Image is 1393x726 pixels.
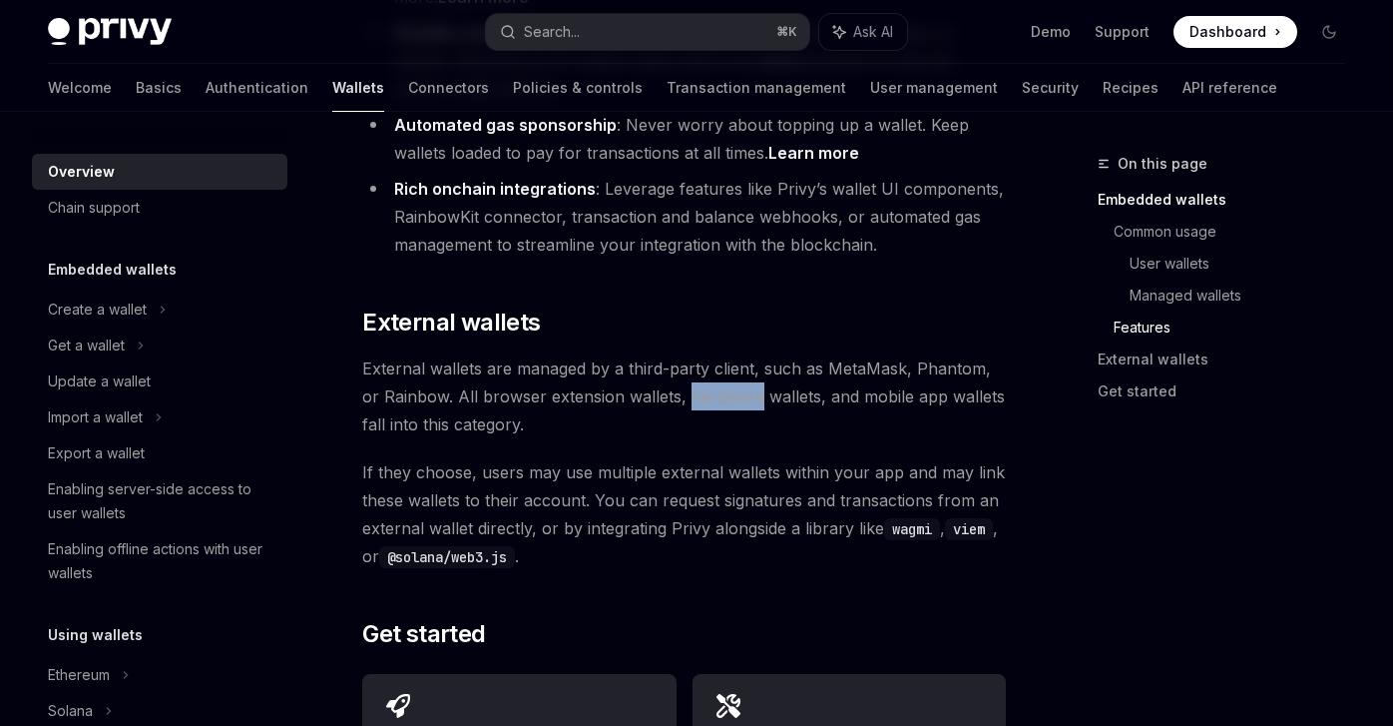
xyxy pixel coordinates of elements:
[1313,16,1345,48] button: Toggle dark mode
[48,441,145,465] div: Export a wallet
[853,22,893,42] span: Ask AI
[32,531,287,591] a: Enabling offline actions with user wallets
[48,160,115,184] div: Overview
[32,154,287,190] a: Overview
[1098,344,1361,375] a: External wallets
[486,14,810,50] button: Search...⌘K
[394,115,617,135] strong: Automated gas sponsorship
[32,471,287,531] a: Enabling server-side access to user wallets
[48,334,125,358] div: Get a wallet
[332,64,384,112] a: Wallets
[362,458,1006,570] span: If they choose, users may use multiple external wallets within your app and may link these wallet...
[768,143,859,164] a: Learn more
[32,190,287,226] a: Chain support
[362,307,540,339] span: External wallets
[524,20,580,44] div: Search...
[379,546,515,568] code: @solana/web3.js
[1098,184,1361,216] a: Embedded wallets
[819,14,907,50] button: Ask AI
[362,618,485,650] span: Get started
[1114,216,1361,248] a: Common usage
[408,64,489,112] a: Connectors
[1118,152,1207,176] span: On this page
[776,24,797,40] span: ⌘ K
[48,537,275,585] div: Enabling offline actions with user wallets
[48,663,110,687] div: Ethereum
[1031,22,1071,42] a: Demo
[48,477,275,525] div: Enabling server-side access to user wallets
[870,64,998,112] a: User management
[1173,16,1297,48] a: Dashboard
[884,518,940,540] code: wagmi
[667,64,846,112] a: Transaction management
[32,363,287,399] a: Update a wallet
[48,369,151,393] div: Update a wallet
[1098,375,1361,407] a: Get started
[206,64,308,112] a: Authentication
[48,699,93,723] div: Solana
[48,196,140,220] div: Chain support
[513,64,643,112] a: Policies & controls
[48,18,172,46] img: dark logo
[1130,248,1361,280] a: User wallets
[48,405,143,429] div: Import a wallet
[394,179,596,199] strong: Rich onchain integrations
[945,518,993,540] code: viem
[1182,64,1277,112] a: API reference
[1114,312,1361,344] a: Features
[362,355,1006,438] span: External wallets are managed by a third-party client, such as MetaMask, Phantom, or Rainbow. All ...
[1189,22,1266,42] span: Dashboard
[362,175,1006,259] li: : Leverage features like Privy’s wallet UI components, RainbowKit connector, transaction and bala...
[362,111,1006,167] li: : Never worry about topping up a wallet. Keep wallets loaded to pay for transactions at all times.
[1130,280,1361,312] a: Managed wallets
[1103,64,1159,112] a: Recipes
[136,64,182,112] a: Basics
[1095,22,1150,42] a: Support
[48,298,147,322] div: Create a wallet
[32,435,287,471] a: Export a wallet
[48,64,112,112] a: Welcome
[48,623,143,647] h5: Using wallets
[48,258,177,282] h5: Embedded wallets
[1022,64,1079,112] a: Security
